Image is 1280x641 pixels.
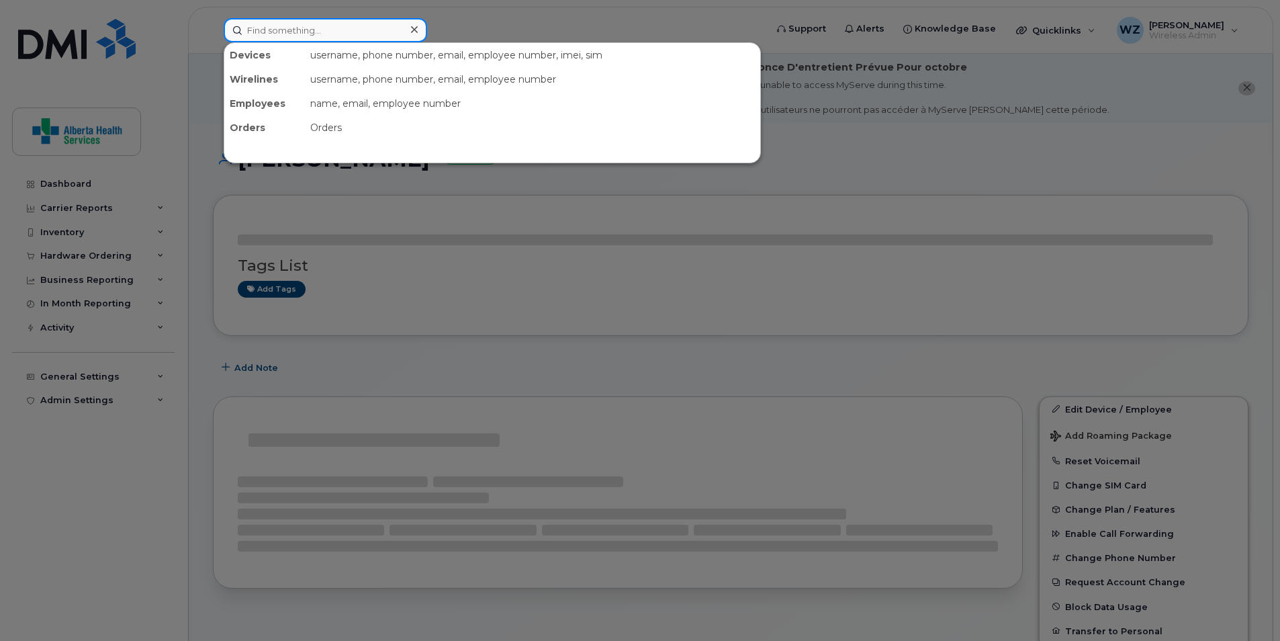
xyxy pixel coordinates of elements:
[305,91,760,116] div: name, email, employee number
[305,67,760,91] div: username, phone number, email, employee number
[224,116,305,140] div: Orders
[305,43,760,67] div: username, phone number, email, employee number, imei, sim
[305,116,760,140] div: Orders
[224,43,305,67] div: Devices
[224,67,305,91] div: Wirelines
[224,91,305,116] div: Employees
